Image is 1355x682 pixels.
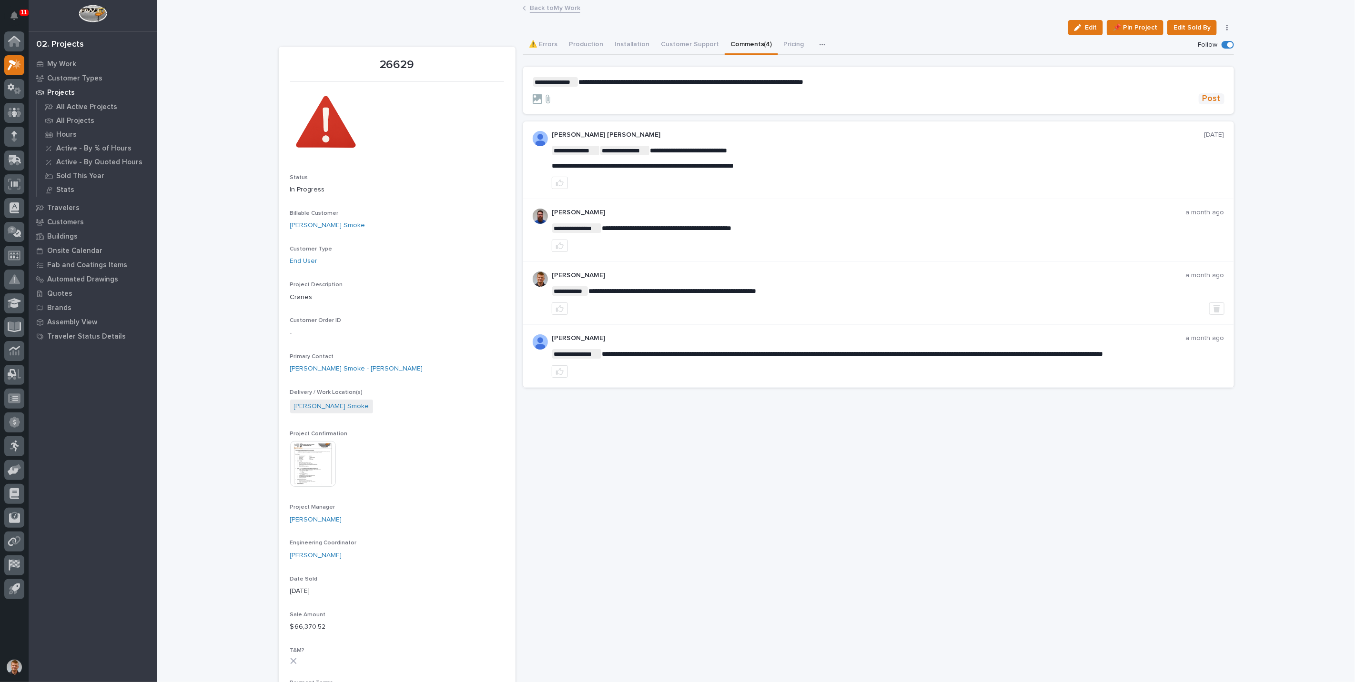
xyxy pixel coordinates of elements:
[12,11,24,27] div: Notifications11
[47,318,97,327] p: Assembly View
[1107,20,1163,35] button: 📌 Pin Project
[290,88,362,159] img: _BHGwI-KLJyAR3RgjfZCx_VpOvbaF79M07TtKFGG4gA
[290,622,504,632] p: $ 66,370.52
[778,35,810,55] button: Pricing
[56,172,104,181] p: Sold This Year
[552,209,1186,217] p: [PERSON_NAME]
[552,177,568,189] button: like this post
[290,612,326,618] span: Sale Amount
[47,60,76,69] p: My Work
[533,334,548,350] img: AD5-WCmqz5_Kcnfb-JNJs0Fv3qBS0Jz1bxG2p1UShlkZ8J-3JKvvASxRW6Lr0wxC8O3POQnnEju8qItGG9E5Uxbglh-85Yquq...
[29,315,157,329] a: Assembly View
[290,282,343,288] span: Project Description
[290,540,357,546] span: Engineering Coordinator
[37,100,157,113] a: All Active Projects
[290,185,504,195] p: In Progress
[290,175,308,181] span: Status
[4,6,24,26] button: Notifications
[290,586,504,596] p: [DATE]
[563,35,609,55] button: Production
[29,85,157,100] a: Projects
[47,332,126,341] p: Traveler Status Details
[56,103,117,111] p: All Active Projects
[29,258,157,272] a: Fab and Coatings Items
[290,318,342,323] span: Customer Order ID
[1204,131,1224,139] p: [DATE]
[290,364,423,374] a: [PERSON_NAME] Smoke - [PERSON_NAME]
[47,304,71,312] p: Brands
[1203,93,1221,104] span: Post
[79,5,107,22] img: Workspace Logo
[36,40,84,50] div: 02. Projects
[29,215,157,229] a: Customers
[523,35,563,55] button: ⚠️ Errors
[56,144,131,153] p: Active - By % of Hours
[552,365,568,378] button: like this post
[1198,41,1218,49] p: Follow
[29,229,157,243] a: Buildings
[290,328,504,338] p: -
[29,301,157,315] a: Brands
[294,401,369,411] a: [PERSON_NAME] Smoke
[1085,23,1097,32] span: Edit
[37,141,157,155] a: Active - By % of Hours
[29,201,157,215] a: Travelers
[552,131,1204,139] p: [PERSON_NAME] [PERSON_NAME]
[1199,93,1224,104] button: Post
[725,35,778,55] button: Comments (4)
[21,9,27,16] p: 11
[47,275,118,284] p: Automated Drawings
[1209,302,1224,315] button: Delete post
[1186,334,1224,342] p: a month ago
[290,211,339,216] span: Billable Customer
[47,74,102,83] p: Customer Types
[290,551,342,561] a: [PERSON_NAME]
[47,261,127,270] p: Fab and Coatings Items
[29,71,157,85] a: Customer Types
[533,271,548,287] img: AOh14Gijbd6eejXF32J59GfCOuyvh5OjNDKoIp8XuOuX=s96-c
[290,256,318,266] a: End User
[533,209,548,224] img: 6hTokn1ETDGPf9BPokIQ
[47,89,75,97] p: Projects
[533,131,548,146] img: AD_cMMRcK_lR-hunIWE1GUPcUjzJ19X9Uk7D-9skk6qMORDJB_ZroAFOMmnE07bDdh4EHUMJPuIZ72TfOWJm2e1TqCAEecOOP...
[655,35,725,55] button: Customer Support
[1173,22,1211,33] span: Edit Sold By
[552,240,568,252] button: like this post
[290,576,318,582] span: Date Sold
[37,169,157,182] a: Sold This Year
[29,57,157,71] a: My Work
[56,158,142,167] p: Active - By Quoted Hours
[37,128,157,141] a: Hours
[37,155,157,169] a: Active - By Quoted Hours
[290,58,504,72] p: 26629
[552,334,1186,342] p: [PERSON_NAME]
[1068,20,1103,35] button: Edit
[56,130,77,139] p: Hours
[29,272,157,286] a: Automated Drawings
[1167,20,1217,35] button: Edit Sold By
[290,390,363,395] span: Delivery / Work Location(s)
[290,648,305,653] span: T&M?
[552,302,568,315] button: like this post
[290,246,333,252] span: Customer Type
[290,515,342,525] a: [PERSON_NAME]
[29,329,157,343] a: Traveler Status Details
[290,504,335,510] span: Project Manager
[609,35,655,55] button: Installation
[37,114,157,127] a: All Projects
[530,2,580,13] a: Back toMy Work
[47,218,84,227] p: Customers
[290,292,504,302] p: Cranes
[47,232,78,241] p: Buildings
[47,204,80,212] p: Travelers
[56,186,74,194] p: Stats
[37,183,157,196] a: Stats
[29,243,157,258] a: Onsite Calendar
[290,431,348,437] span: Project Confirmation
[56,117,94,125] p: All Projects
[552,271,1186,280] p: [PERSON_NAME]
[29,286,157,301] a: Quotes
[290,354,334,360] span: Primary Contact
[1186,271,1224,280] p: a month ago
[4,657,24,677] button: users-avatar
